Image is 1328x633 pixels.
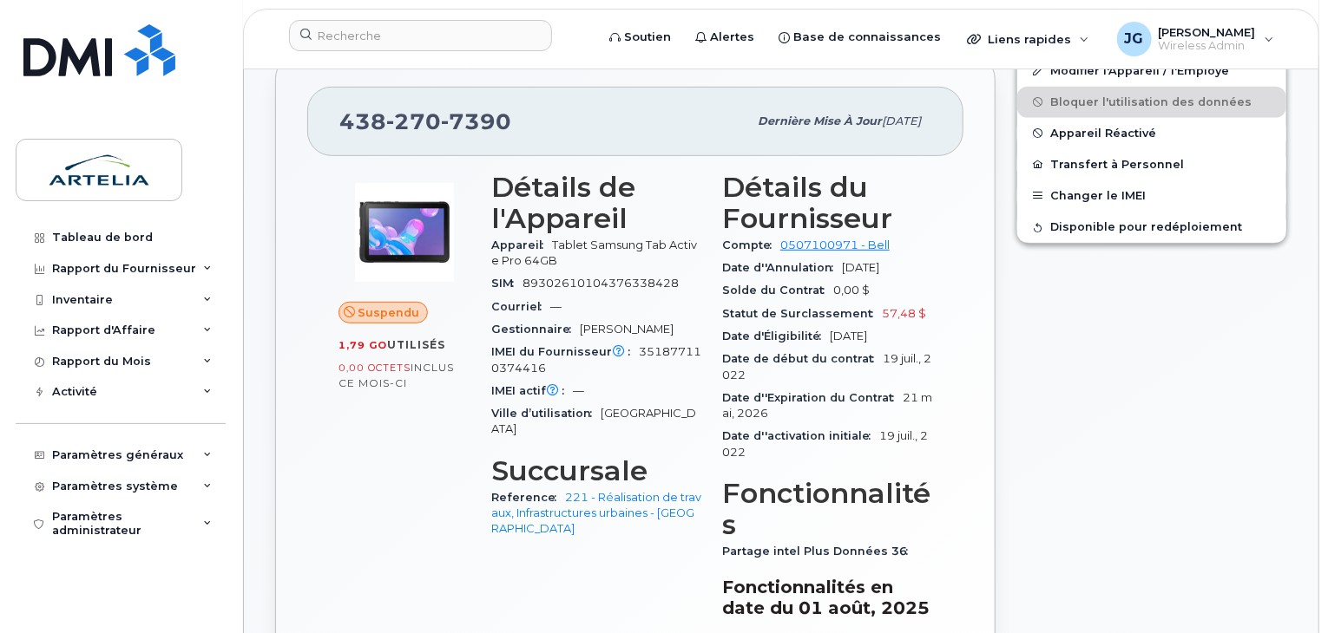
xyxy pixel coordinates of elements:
span: 438 [339,108,511,134]
span: Date d''activation initiale [722,429,879,442]
span: Courriel [491,300,550,313]
span: — [550,300,562,313]
span: Date d''Expiration du Contrat [722,391,903,404]
span: Date de début du contrat [722,352,883,365]
span: 0,00 $ [833,284,870,297]
span: 0,00 Octets [339,362,411,374]
span: 1,79 Go [339,339,387,351]
a: Base de connaissances [766,20,953,55]
span: Reference [491,491,565,504]
button: Appareil Réactivé [1017,118,1286,149]
span: Appareil [491,238,552,251]
span: utilisés [387,338,445,351]
span: 19 juil., 2022 [722,429,928,458]
span: Tablet Samsung Tab Active Pro 64GB [491,238,697,267]
span: Appareil Réactivé [1050,127,1156,140]
span: Base de connaissances [793,29,941,46]
a: 221 - Réalisation de travaux, Infrastructures urbaines - [GEOGRAPHIC_DATA] [491,491,701,536]
span: 89302610104376338428 [523,277,679,290]
span: inclus ce mois-ci [339,361,454,389]
span: [DATE] [882,114,921,127]
a: Alertes [683,20,766,55]
h3: Détails du Fournisseur [722,172,932,234]
span: Solde du Contrat [722,284,833,297]
button: Changer le IMEI [1017,180,1286,212]
span: SIM [491,277,523,290]
span: Ville d’utilisation [491,407,601,420]
h3: Détails de l'Appareil [491,172,701,234]
div: Liens rapides [955,22,1101,56]
span: Statut de Surclassement [722,307,882,320]
button: Bloquer l'utilisation des données [1017,87,1286,118]
span: Soutien [624,29,671,46]
span: [PERSON_NAME] [580,323,674,336]
span: Alertes [710,29,754,46]
img: image20231002-3703462-twfi5z.jpeg [352,180,457,284]
h3: Fonctionnalités en date du 01 août, 2025 [722,577,932,618]
span: [PERSON_NAME] [1159,25,1256,39]
span: [DATE] [842,261,879,274]
span: Date d''Annulation [722,261,842,274]
span: JG [1125,29,1144,49]
button: Disponible pour redéploiement [1017,212,1286,243]
h3: Fonctionnalités [722,478,932,540]
span: 351877110374416 [491,345,701,374]
a: Soutien [597,20,683,55]
span: IMEI actif [491,384,573,397]
input: Recherche [289,20,552,51]
span: 57,48 $ [882,307,926,320]
span: Date d'Éligibilité [722,330,830,343]
span: 7390 [441,108,511,134]
span: Liens rapides [988,32,1071,46]
span: 19 juil., 2022 [722,352,931,381]
span: 270 [386,108,441,134]
span: Dernière mise à jour [758,114,882,127]
h3: Succursale [491,455,701,486]
span: Suspendu [358,304,420,321]
span: Compte [722,238,780,251]
span: — [573,384,584,397]
span: Partage intel Plus Données 36 [722,545,917,558]
a: 0507100971 - Bell [780,238,890,251]
span: [DATE] [830,330,867,343]
span: Gestionnaire [491,323,580,336]
div: Justin Gauthier [1105,22,1286,56]
a: Modifier l'Appareil / l'Employé [1017,55,1286,87]
span: IMEI du Fournisseur [491,345,639,358]
span: Disponible pour redéploiement [1050,221,1242,234]
span: Wireless Admin [1159,39,1256,53]
button: Transfert à Personnel [1017,149,1286,180]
